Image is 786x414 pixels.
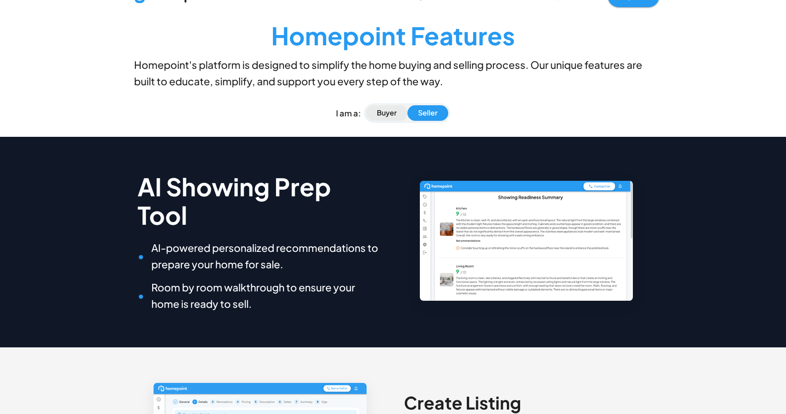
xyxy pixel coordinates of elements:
button: Buyer [366,105,407,121]
button: Seller [407,105,448,121]
p: Seller [418,108,438,118]
h3: Homepoint Features [127,21,660,50]
h6: Homepoint's platform is designed to simplify the home buying and selling process. Our unique feat... [127,57,660,89]
h6: AI-powered personalized recommendations to prepare your home for sale. [138,240,383,272]
p: I am a: [336,107,361,119]
p: Buyer [377,108,397,118]
img: AI Showing Prep Tool [420,181,633,301]
h3: AI Showing Prep Tool [138,172,383,229]
h6: Room by room walkthrough to ensure your home is ready to sell. [138,279,383,312]
div: user type [364,103,450,123]
h4: Create Listing [404,392,649,414]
